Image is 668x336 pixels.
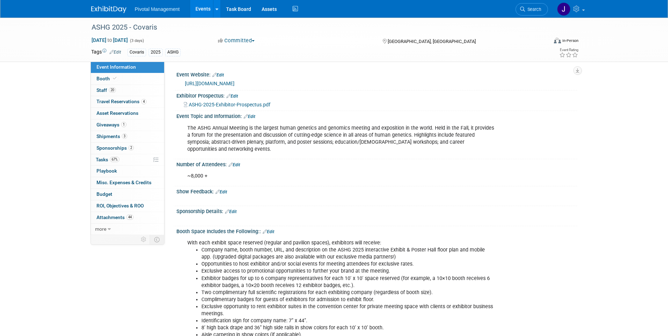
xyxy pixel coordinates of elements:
[201,275,495,289] li: Exhibitor badges for up to 6 company representatives for each 10′ x 10′ space reserved (for examp...
[201,247,495,261] li: Company name, booth number, URL, and description on the ASHG 2025 interactive Exhibit & Poster Ha...
[91,154,164,166] a: Tasks67%
[96,214,133,220] span: Attachments
[201,303,495,317] li: Exclusive opportunity to rent exhibitor suites in the convention center for private meeting space...
[559,48,578,52] div: Event Rating
[149,49,163,56] div: 2025
[226,94,238,99] a: Edit
[135,6,180,12] span: Pivotal Management
[388,39,476,44] span: [GEOGRAPHIC_DATA], [GEOGRAPHIC_DATA]
[91,85,164,96] a: Staff20
[182,121,500,156] div: The ASHG Annual Meeting is the largest human genetics and genomics meeting and exposition in the ...
[96,145,134,151] span: Sponsorships
[176,91,577,100] div: Exhibitor Prospectus:
[176,226,577,235] div: Booth Space Includes the Following::
[91,212,164,223] a: Attachments44
[138,235,150,244] td: Personalize Event Tab Strip
[96,110,138,116] span: Asset Reservations
[176,206,577,215] div: Sponsorship Details:
[113,76,117,80] i: Booth reservation complete
[96,157,119,162] span: Tasks
[91,143,164,154] a: Sponsorships2
[216,189,227,194] a: Edit
[127,49,146,56] div: Covaris
[122,133,127,139] span: 3
[150,235,164,244] td: Toggle Event Tabs
[554,38,561,43] img: Format-Inperson.png
[110,157,119,162] span: 67%
[96,168,117,174] span: Playbook
[96,122,126,127] span: Giveaways
[129,38,144,43] span: (3 days)
[176,69,577,79] div: Event Website:
[244,114,255,119] a: Edit
[96,203,144,209] span: ROI, Objectives & ROO
[91,62,164,73] a: Event Information
[176,111,577,120] div: Event Topic and Information:
[506,37,579,47] div: Event Format
[201,296,495,303] li: Complimentary badges for guests of exhibitors for admission to exhibit floor.
[89,21,537,34] div: ASHG 2025 - Covaris
[225,209,237,214] a: Edit
[126,214,133,220] span: 44
[96,64,136,70] span: Event Information
[91,166,164,177] a: Playbook
[201,324,495,331] li: 8’ high back drape and 36” high side rails in show colors for each 10’ x 10’ booth.
[91,6,126,13] img: ExhibitDay
[91,48,121,56] td: Tags
[184,102,270,107] a: ASHG-2025-Exhibitor-Prospectus.pdf
[212,73,224,77] a: Edit
[201,317,495,324] li: Identification sign for company name: 7” x 44”.
[182,169,500,183] div: ~8,000 +
[562,38,579,43] div: In-Person
[176,159,577,168] div: Number of Attendees:
[96,99,146,104] span: Travel Reservations
[121,122,126,127] span: 1
[95,226,106,232] span: more
[91,200,164,212] a: ROI, Objectives & ROO
[96,180,151,185] span: Misc. Expenses & Credits
[106,37,113,43] span: to
[525,7,541,12] span: Search
[91,37,128,43] span: [DATE] [DATE]
[216,37,257,44] button: Committed
[176,186,577,195] div: Show Feedback:
[91,131,164,142] a: Shipments3
[91,108,164,119] a: Asset Reservations
[201,261,495,268] li: Opportunities to host exhibitor and/or social events for meeting attendees for exclusive rates.
[129,145,134,150] span: 2
[201,289,495,296] li: Two complimentary full scientific registrations for each exhibiting company (regardless of booth ...
[263,229,274,234] a: Edit
[229,162,240,167] a: Edit
[96,191,112,197] span: Budget
[109,87,116,93] span: 20
[91,224,164,235] a: more
[91,73,164,85] a: Booth
[96,76,118,81] span: Booth
[201,268,495,275] li: Exclusive access to promotional opportunities to further your brand at the meeting.
[185,81,235,86] a: [URL][DOMAIN_NAME]
[96,133,127,139] span: Shipments
[96,87,116,93] span: Staff
[91,96,164,107] a: Travel Reservations4
[189,102,270,107] span: ASHG-2025-Exhibitor-Prospectus.pdf
[557,2,570,16] img: Jessica Gatton
[516,3,548,15] a: Search
[91,119,164,131] a: Giveaways1
[141,99,146,104] span: 4
[91,177,164,188] a: Misc. Expenses & Credits
[165,49,181,56] div: ASHG
[110,50,121,55] a: Edit
[91,189,164,200] a: Budget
